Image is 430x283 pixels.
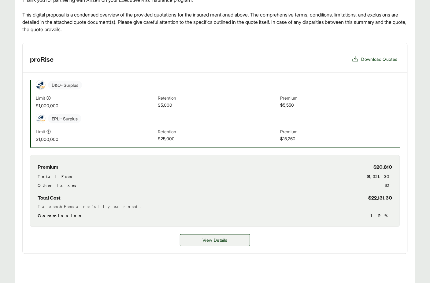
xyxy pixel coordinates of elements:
[36,95,45,101] span: Limit
[36,102,156,109] span: $1,000,000
[38,182,76,189] span: Other Taxes
[38,203,392,210] div: Taxes & Fees are fully earned.
[385,182,392,189] span: $0
[280,95,400,102] span: Premium
[369,194,392,202] span: $22,131.30
[202,237,227,244] span: View Details
[158,95,278,102] span: Retention
[371,212,392,219] span: 12 %
[158,135,278,142] span: $25,000
[36,80,45,90] img: proRise Insurance Services LLC
[361,56,398,62] span: Download Quotes
[158,128,278,135] span: Retention
[349,53,400,65] button: Download Quotes
[36,114,45,123] img: proRise Insurance Services LLC
[38,163,58,171] span: Premium
[38,173,72,180] span: Total Fees
[38,212,84,219] span: Commission
[180,234,250,246] a: proRise details
[48,81,82,90] span: D&O - Surplus
[374,163,392,171] span: $20,810
[38,194,61,202] span: Total Cost
[280,135,400,142] span: $15,260
[158,102,278,109] span: $5,000
[36,136,156,142] span: $1,000,000
[36,128,45,135] span: Limit
[180,234,250,246] button: View Details
[367,173,392,180] span: $1,321.30
[48,114,81,123] span: EPLI - Surplus
[30,54,54,64] h3: proRise
[280,128,400,135] span: Premium
[280,102,400,109] span: $5,550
